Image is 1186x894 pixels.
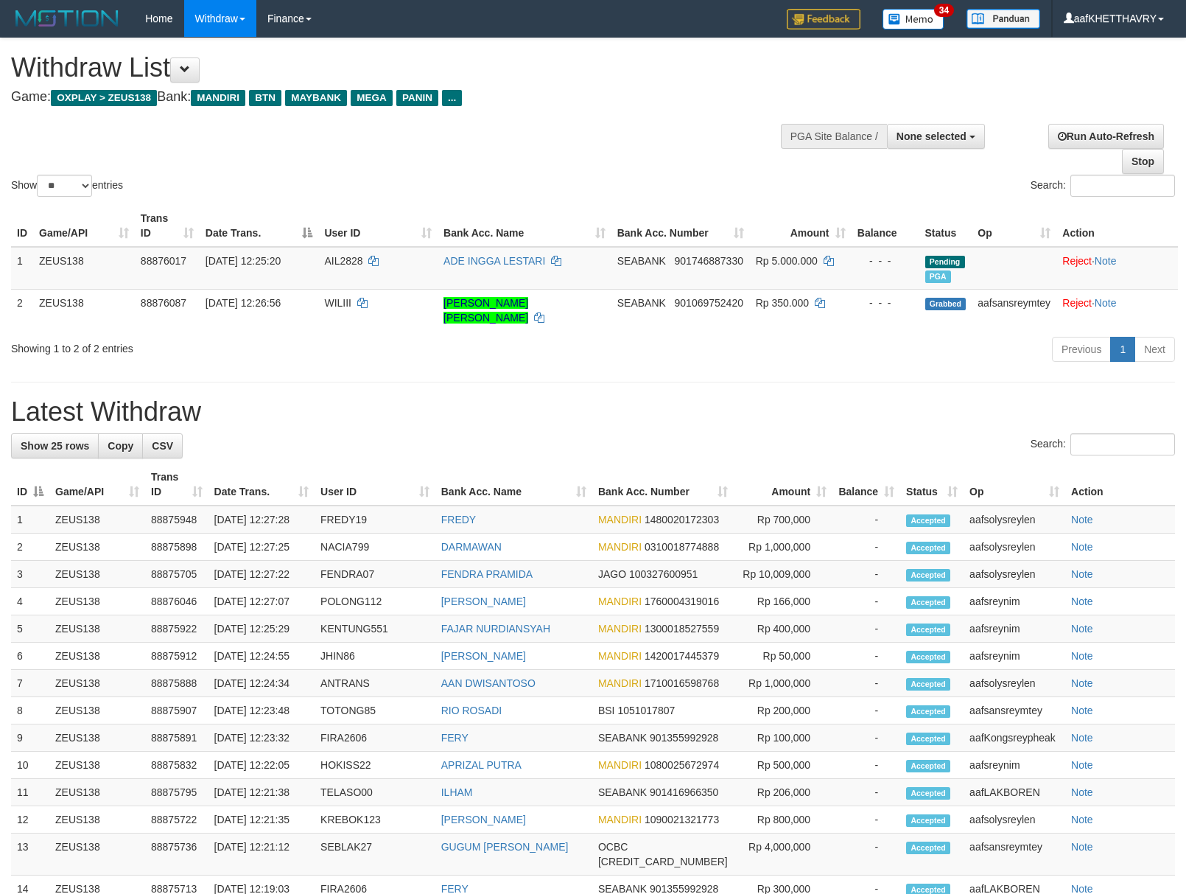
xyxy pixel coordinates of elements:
[1070,433,1175,455] input: Search:
[11,289,33,331] td: 2
[135,205,200,247] th: Trans ID: activate to sort column ascending
[964,697,1065,724] td: aafsansreymtey
[832,561,900,588] td: -
[1071,514,1093,525] a: Note
[617,705,675,716] span: Copy 1051017807 to clipboard
[964,588,1065,615] td: aafsreynim
[734,643,832,670] td: Rp 50,000
[11,752,49,779] td: 10
[756,255,818,267] span: Rp 5.000.000
[315,588,435,615] td: POLONG112
[51,90,157,106] span: OXPLAY > ZEUS138
[208,670,315,697] td: [DATE] 12:24:34
[11,834,49,876] td: 13
[964,464,1065,506] th: Op: activate to sort column ascending
[441,514,476,525] a: FREDY
[734,615,832,643] td: Rp 400,000
[49,506,145,534] td: ZEUS138
[33,289,135,331] td: ZEUS138
[787,9,860,29] img: Feedback.jpg
[324,255,362,267] span: AIL2828
[443,255,545,267] a: ADE INGGA LESTARI
[645,541,719,553] span: Copy 0310018774888 to clipboard
[617,255,666,267] span: SEABANK
[49,752,145,779] td: ZEUS138
[900,464,964,506] th: Status: activate to sort column ascending
[617,297,666,309] span: SEABANK
[887,124,985,149] button: None selected
[906,569,950,582] span: Accepted
[645,514,719,525] span: Copy 1480020172303 to clipboard
[396,90,438,106] span: PANIN
[734,834,832,876] td: Rp 4,000,000
[734,752,832,779] td: Rp 500,000
[857,296,913,310] div: - - -
[734,464,832,506] th: Amount: activate to sort column ascending
[1071,732,1093,744] a: Note
[441,759,522,771] a: APRIZAL PUTRA
[441,541,502,553] a: DARMAWAN
[598,623,642,635] span: MANDIRI
[1071,759,1093,771] a: Note
[598,705,615,716] span: BSI
[1110,337,1135,362] a: 1
[200,205,319,247] th: Date Trans.: activate to sort column descending
[964,670,1065,697] td: aafsolysreylen
[645,650,719,662] span: Copy 1420017445379 to clipboard
[442,90,462,106] span: ...
[208,464,315,506] th: Date Trans.: activate to sort column ascending
[145,670,208,697] td: 88875888
[972,205,1056,247] th: Op: activate to sort column ascending
[49,834,145,876] td: ZEUS138
[443,297,528,324] a: [PERSON_NAME] [PERSON_NAME]
[964,643,1065,670] td: aafsreynim
[11,506,49,534] td: 1
[832,806,900,834] td: -
[11,615,49,643] td: 5
[438,205,611,247] th: Bank Acc. Name: activate to sort column ascending
[734,724,832,752] td: Rp 100,000
[49,615,145,643] td: ZEUS138
[781,124,887,149] div: PGA Site Balance /
[435,464,592,506] th: Bank Acc. Name: activate to sort column ascending
[315,724,435,752] td: FIRA2606
[145,615,208,643] td: 88875922
[964,752,1065,779] td: aafsreynim
[11,779,49,806] td: 11
[441,568,533,580] a: FENDRA PRAMIDA
[964,534,1065,561] td: aafsolysreylen
[756,297,809,309] span: Rp 350.000
[832,506,900,534] td: -
[598,856,728,867] span: Copy 693817527163 to clipboard
[1056,289,1178,331] td: ·
[645,596,719,607] span: Copy 1760004319016 to clipboard
[857,254,913,268] div: - - -
[324,297,351,309] span: WILIII
[964,834,1065,876] td: aafsansreymtey
[598,514,642,525] span: MANDIRI
[441,596,526,607] a: [PERSON_NAME]
[145,534,208,561] td: 88875898
[734,779,832,806] td: Rp 206,000
[315,561,435,588] td: FENDRA07
[145,806,208,834] td: 88875722
[208,588,315,615] td: [DATE] 12:27:07
[315,670,435,697] td: ANTRANS
[141,255,186,267] span: 88876017
[11,724,49,752] td: 9
[208,724,315,752] td: [DATE] 12:23:32
[315,697,435,724] td: TOTONG85
[906,596,950,609] span: Accepted
[11,464,49,506] th: ID: activate to sort column descending
[49,806,145,834] td: ZEUS138
[1071,650,1093,662] a: Note
[906,787,950,800] span: Accepted
[208,806,315,834] td: [DATE] 12:21:35
[734,534,832,561] td: Rp 1,000,000
[11,697,49,724] td: 8
[832,834,900,876] td: -
[315,806,435,834] td: KREBOK123
[315,779,435,806] td: TELASO00
[906,542,950,554] span: Accepted
[145,724,208,752] td: 88875891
